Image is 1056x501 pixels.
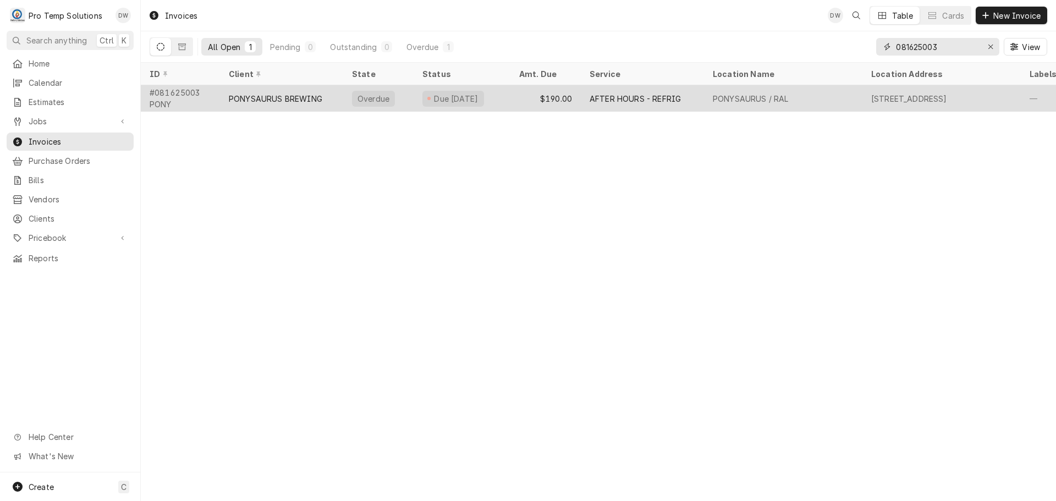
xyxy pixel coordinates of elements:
a: Home [7,54,134,73]
button: New Invoice [976,7,1047,24]
div: #081625003 PONY [141,85,220,112]
a: Vendors [7,190,134,208]
button: View [1004,38,1047,56]
div: P [10,8,25,23]
span: Ctrl [100,35,114,46]
div: 1 [445,41,452,53]
div: AFTER HOURS - REFRIG [590,93,681,104]
div: PONYSAURUS BREWING [229,93,322,104]
div: Service [590,68,693,80]
span: Clients [29,213,128,224]
span: New Invoice [991,10,1043,21]
div: Outstanding [330,41,377,53]
div: All Open [208,41,240,53]
a: Purchase Orders [7,152,134,170]
div: State [352,68,405,80]
a: Bills [7,171,134,189]
div: PONYSAURUS / RAL [713,93,789,104]
span: Search anything [26,35,87,46]
div: Cards [942,10,964,21]
input: Keyword search [896,38,978,56]
a: Go to Help Center [7,428,134,446]
span: C [121,481,127,493]
div: ID [150,68,209,80]
div: 1 [247,41,254,53]
a: Clients [7,210,134,228]
span: Calendar [29,77,128,89]
span: View [1020,41,1042,53]
div: 0 [383,41,390,53]
div: Pro Temp Solutions [29,10,102,21]
span: Purchase Orders [29,155,128,167]
button: Search anythingCtrlK [7,31,134,50]
a: Calendar [7,74,134,92]
span: Create [29,482,54,492]
div: Overdue [356,93,391,104]
a: Reports [7,249,134,267]
a: Go to Jobs [7,112,134,130]
div: Dana Williams's Avatar [828,8,843,23]
span: Home [29,58,128,69]
span: Estimates [29,96,128,108]
button: Open search [848,7,865,24]
div: Overdue [406,41,438,53]
div: Location Name [713,68,851,80]
div: DW [828,8,843,23]
div: Pending [270,41,300,53]
div: Pro Temp Solutions's Avatar [10,8,25,23]
div: $190.00 [510,85,581,112]
button: Erase input [982,38,999,56]
div: Due [DATE] [433,93,480,104]
span: Help Center [29,431,127,443]
div: DW [116,8,131,23]
span: Vendors [29,194,128,205]
span: Jobs [29,115,112,127]
span: Bills [29,174,128,186]
div: 0 [307,41,313,53]
a: Go to What's New [7,447,134,465]
span: K [122,35,127,46]
div: Location Address [871,68,1010,80]
a: Estimates [7,93,134,111]
span: Invoices [29,136,128,147]
div: [STREET_ADDRESS] [871,93,947,104]
a: Go to Pricebook [7,229,134,247]
span: What's New [29,450,127,462]
div: Status [422,68,499,80]
a: Invoices [7,133,134,151]
div: Client [229,68,332,80]
span: Reports [29,252,128,264]
div: Table [892,10,914,21]
span: Pricebook [29,232,112,244]
div: Dana Williams's Avatar [116,8,131,23]
div: Amt. Due [519,68,570,80]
